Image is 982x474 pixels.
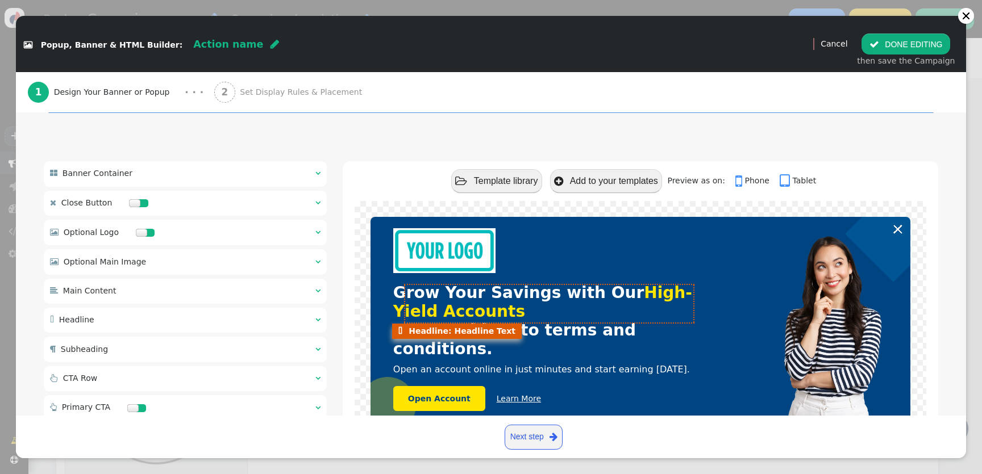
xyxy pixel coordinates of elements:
[50,374,58,382] span: 
[315,345,321,353] span: 
[61,198,112,207] span: Close Button
[784,236,888,415] img: Banking Image
[780,176,816,185] a: Tablet
[393,283,692,321] font: Grow Your Savings with Our
[550,169,662,192] button: Add to your templates
[505,425,563,450] a: Next step
[50,228,59,236] span: 
[393,283,692,321] span: High-Yield Accounts
[550,430,557,444] span: 
[497,394,541,403] a: Learn More
[408,394,471,403] font: Open Account
[59,315,94,324] span: Headline
[315,316,321,324] span: 
[857,55,955,67] div: then save the Campaign
[214,72,388,112] a: 2 Set Display Rules & Placement
[315,169,321,177] span: 
[50,403,57,411] span: 
[50,258,59,266] span: 
[50,316,54,324] span:  
[35,86,42,98] b: 1
[393,321,636,358] font: Rates subject to terms and conditions.
[780,173,792,189] span: 
[50,287,58,295] span: 
[821,39,847,48] a: Cancel
[735,176,777,185] a: Phone
[50,199,56,207] span: 
[63,374,97,383] span: CTA Row
[667,176,733,185] span: Preview as on:
[240,86,367,98] span: Set Display Rules & Placement
[315,228,321,236] span: 
[869,40,879,49] span: 
[393,228,496,273] img: Bank Logo
[64,228,119,237] span: Optional Logo
[63,169,132,178] span: Banner Container
[393,386,485,411] a: Open Account
[315,287,321,295] span: 
[50,169,57,177] span: 
[735,173,744,189] span: 
[393,364,690,375] font: Open an account online in just minutes and start earning [DATE].
[398,327,402,335] span:  
[61,345,108,354] span: Subheading
[862,33,950,54] button: DONE EDITING
[28,72,214,112] a: 1 Design Your Banner or Popup · · ·
[193,39,263,50] span: Action name
[54,86,174,98] span: Design Your Banner or Popup
[402,326,515,335] span: Headline: Headline Text
[50,345,56,353] span: 
[315,404,321,412] span: 
[62,402,110,412] span: Primary CTA
[315,199,321,207] span: 
[185,85,203,100] div: · · ·
[451,169,542,192] button: Template library
[455,176,467,187] span: 
[554,176,563,187] span: 
[315,374,321,382] span: 
[64,257,146,266] span: Optional Main Image
[24,41,32,49] span: 
[63,286,116,295] span: Main Content
[221,86,228,98] b: 2
[41,40,183,49] span: Popup, Banner & HTML Builder:
[315,258,321,266] span: 
[271,39,279,49] span: 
